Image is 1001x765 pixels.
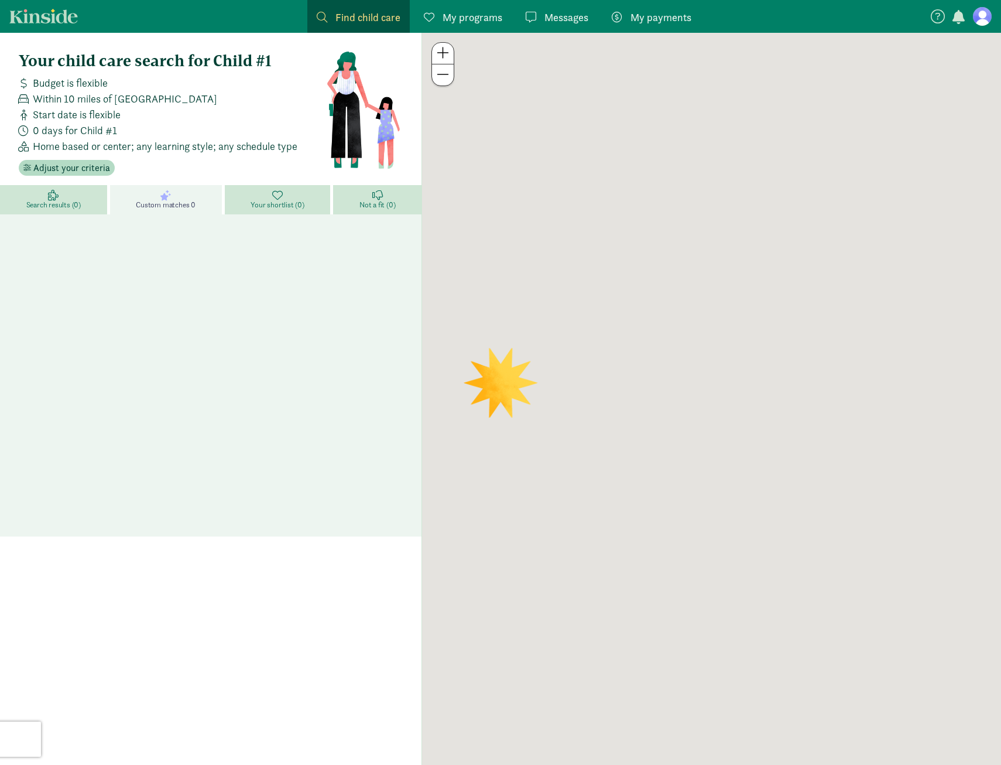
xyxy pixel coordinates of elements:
span: Not a fit (0) [359,200,395,210]
span: My payments [630,9,691,25]
a: Your shortlist (0) [225,185,334,214]
span: 0 days for Child #1 [33,122,117,138]
span: Your shortlist (0) [251,200,304,210]
a: Kinside [9,9,78,23]
span: Home based or center; any learning style; any schedule type [33,138,297,154]
span: My programs [443,9,502,25]
a: Custom matches 0 [110,185,225,214]
span: Messages [544,9,588,25]
h4: Your child care search for Child #1 [19,52,326,70]
span: Start date is flexible [33,107,121,122]
span: Search results (0) [26,200,81,210]
span: Within 10 miles of [GEOGRAPHIC_DATA] [33,91,217,107]
a: Not a fit (0) [333,185,421,214]
span: Budget is flexible [33,75,108,91]
span: Adjust your criteria [33,161,110,175]
span: Custom matches 0 [136,200,196,210]
button: Adjust your criteria [19,160,115,176]
span: Find child care [335,9,400,25]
